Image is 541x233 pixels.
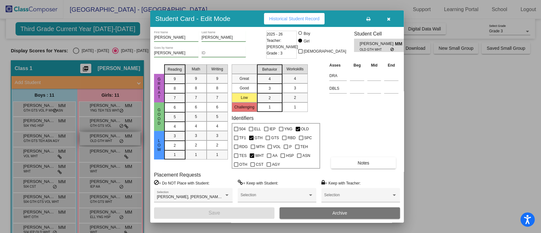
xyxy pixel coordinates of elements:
[366,62,383,69] th: Mid
[154,51,198,55] input: goes by name
[268,95,271,101] span: 2
[154,207,274,219] button: Save
[255,152,264,159] span: WHT
[301,125,309,133] span: OLD
[357,160,369,165] span: Notes
[216,152,218,158] span: 1
[329,84,347,93] input: assessment
[304,48,346,55] span: [DEMOGRAPHIC_DATA]
[360,41,395,47] span: [PERSON_NAME]
[195,114,197,120] span: 5
[267,50,282,56] span: Grade : 3
[209,210,220,216] span: Save
[280,207,400,219] button: Archive
[238,180,278,186] label: = Keep with Student:
[269,16,319,21] span: Historical Student Record
[272,152,277,159] span: AA
[174,86,176,91] span: 8
[354,31,409,37] h3: Student Cell
[216,114,218,120] span: 5
[195,104,197,110] span: 6
[395,41,404,47] span: MM
[174,124,176,129] span: 4
[289,143,292,151] span: P
[256,161,263,168] span: CST
[284,125,293,133] span: YNG
[156,77,162,99] span: Great
[329,71,347,81] input: assessment
[294,85,296,91] span: 3
[383,62,400,69] th: End
[302,152,310,159] span: ASN
[195,76,197,81] span: 9
[195,95,197,100] span: 7
[216,142,218,148] span: 2
[269,125,275,133] span: IEP
[239,134,246,142] span: TF1
[174,114,176,120] span: 5
[154,180,209,186] label: = Do NOT Place with Student:
[216,85,218,91] span: 8
[328,62,348,69] th: Asses
[254,134,262,142] span: GTH
[195,123,197,129] span: 4
[332,210,347,216] span: Archive
[304,134,312,142] span: SPC
[262,67,277,72] span: Behavior
[174,105,176,110] span: 6
[174,95,176,101] span: 7
[254,125,261,133] span: ELL
[155,15,230,23] h3: Student Card - Edit Mode
[216,104,218,110] span: 6
[195,85,197,91] span: 8
[168,67,182,72] span: Reading
[239,143,248,151] span: RDG
[232,115,254,121] label: Identifiers
[216,123,218,129] span: 4
[267,31,283,37] span: 2025 - 26
[273,143,280,151] span: VOL
[348,62,366,69] th: Beg
[294,76,296,81] span: 4
[211,66,223,72] span: Writing
[156,108,162,126] span: Good
[157,195,255,199] span: [PERSON_NAME], [PERSON_NAME], [PERSON_NAME]
[287,134,295,142] span: RBD
[174,152,176,158] span: 1
[303,31,310,36] div: Boy
[156,139,162,152] span: Low
[294,104,296,110] span: 1
[300,143,308,151] span: TEH
[239,125,246,133] span: 504
[216,95,218,100] span: 7
[268,104,271,110] span: 1
[195,142,197,148] span: 2
[321,180,361,186] label: = Keep with Teacher:
[287,66,304,72] span: Workskills
[360,47,390,52] span: OLD GTH WHT
[195,152,197,158] span: 1
[239,152,247,159] span: TES
[195,133,197,139] span: 3
[286,152,294,159] span: HSP
[174,143,176,148] span: 2
[216,76,218,81] span: 9
[267,37,298,50] span: Teacher: [PERSON_NAME]
[192,66,200,72] span: Math
[174,133,176,139] span: 3
[268,86,271,91] span: 3
[239,161,247,168] span: OTH
[331,157,396,169] button: Notes
[272,161,280,168] span: AGY
[154,172,201,178] label: Placement Requests
[271,134,279,142] span: GTS
[268,76,271,82] span: 4
[174,76,176,82] span: 9
[264,13,325,24] button: Historical Student Record
[294,95,296,100] span: 2
[303,38,310,44] div: Girl
[216,133,218,139] span: 3
[256,143,264,151] span: MTH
